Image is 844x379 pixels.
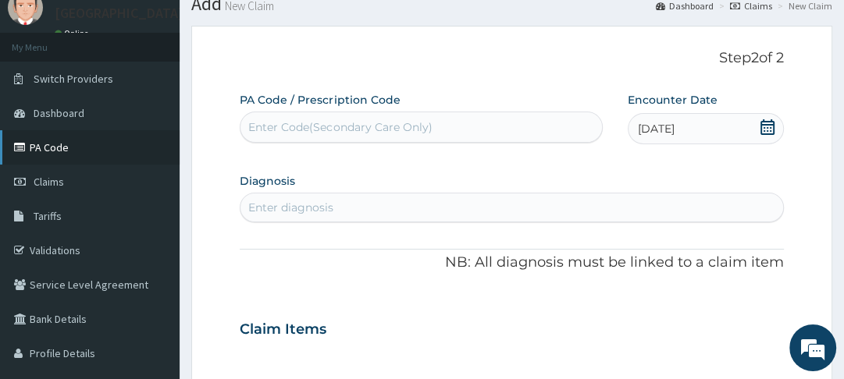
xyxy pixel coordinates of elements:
[34,106,84,120] span: Dashboard
[34,72,113,86] span: Switch Providers
[29,78,63,117] img: d_794563401_company_1708531726252_794563401
[248,200,333,215] div: Enter diagnosis
[81,87,262,108] div: Chat with us now
[248,119,432,135] div: Enter Code(Secondary Care Only)
[8,231,297,285] textarea: Type your message and hit 'Enter'
[55,28,92,39] a: Online
[55,6,258,20] p: [GEOGRAPHIC_DATA] & Maternity
[256,8,294,45] div: Minimize live chat window
[34,209,62,223] span: Tariffs
[628,92,718,108] label: Encounter Date
[91,99,215,257] span: We're online!
[240,92,400,108] label: PA Code / Prescription Code
[240,173,295,189] label: Diagnosis
[34,175,64,189] span: Claims
[240,50,783,67] p: Step 2 of 2
[638,121,675,136] span: [DATE]
[240,253,783,273] p: NB: All diagnosis must be linked to a claim item
[240,321,326,338] h3: Claim Items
